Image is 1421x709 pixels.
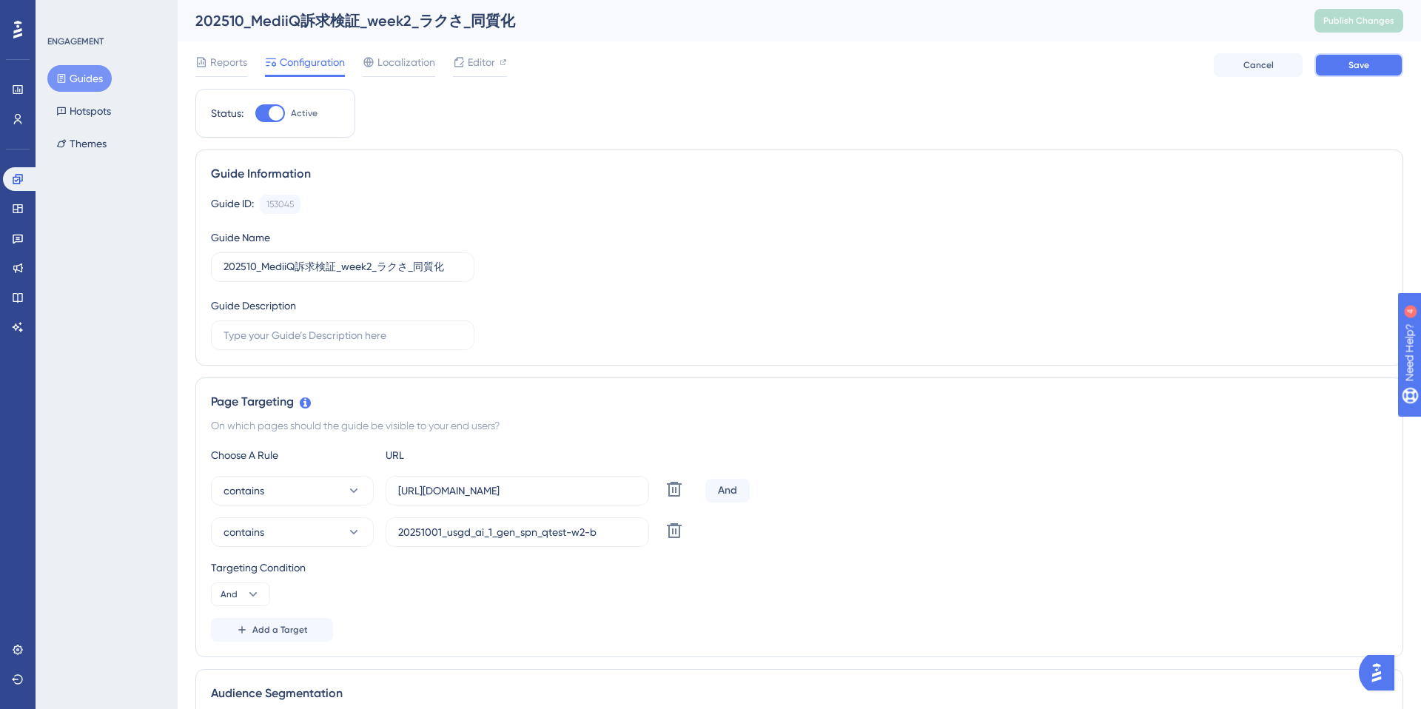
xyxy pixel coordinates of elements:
div: URL [386,446,548,464]
button: Guides [47,65,112,92]
div: Page Targeting [211,393,1388,411]
div: And [705,479,750,503]
div: Guide ID: [211,195,254,214]
span: Configuration [280,53,345,71]
button: Themes [47,130,115,157]
input: yourwebsite.com/path [398,483,636,499]
div: On which pages should the guide be visible to your end users? [211,417,1388,434]
span: Localization [377,53,435,71]
span: Need Help? [35,4,93,21]
button: Save [1314,53,1403,77]
input: Type your Guide’s Name here [224,259,462,275]
button: Publish Changes [1314,9,1403,33]
span: Add a Target [252,624,308,636]
div: Status: [211,104,243,122]
div: Guide Name [211,229,270,246]
span: Editor [468,53,495,71]
button: Hotspots [47,98,120,124]
input: yourwebsite.com/path [398,524,636,540]
button: And [211,582,270,606]
div: 202510_MediiQ訴求検証_week2_ラクさ_同質化 [195,10,1277,31]
span: And [221,588,238,600]
div: Guide Description [211,297,296,315]
iframe: UserGuiding AI Assistant Launcher [1359,651,1403,695]
div: Choose A Rule [211,446,374,464]
span: Reports [210,53,247,71]
div: Guide Information [211,165,1388,183]
span: Cancel [1243,59,1274,71]
span: Active [291,107,318,119]
div: Audience Segmentation [211,685,1388,702]
button: Cancel [1214,53,1303,77]
button: Add a Target [211,618,333,642]
span: contains [224,482,264,500]
button: contains [211,476,374,505]
div: Targeting Condition [211,559,1388,577]
div: 153045 [266,198,294,210]
input: Type your Guide’s Description here [224,327,462,343]
span: Save [1348,59,1369,71]
button: contains [211,517,374,547]
span: contains [224,523,264,541]
div: ENGAGEMENT [47,36,104,47]
div: 4 [103,7,107,19]
span: Publish Changes [1323,15,1394,27]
